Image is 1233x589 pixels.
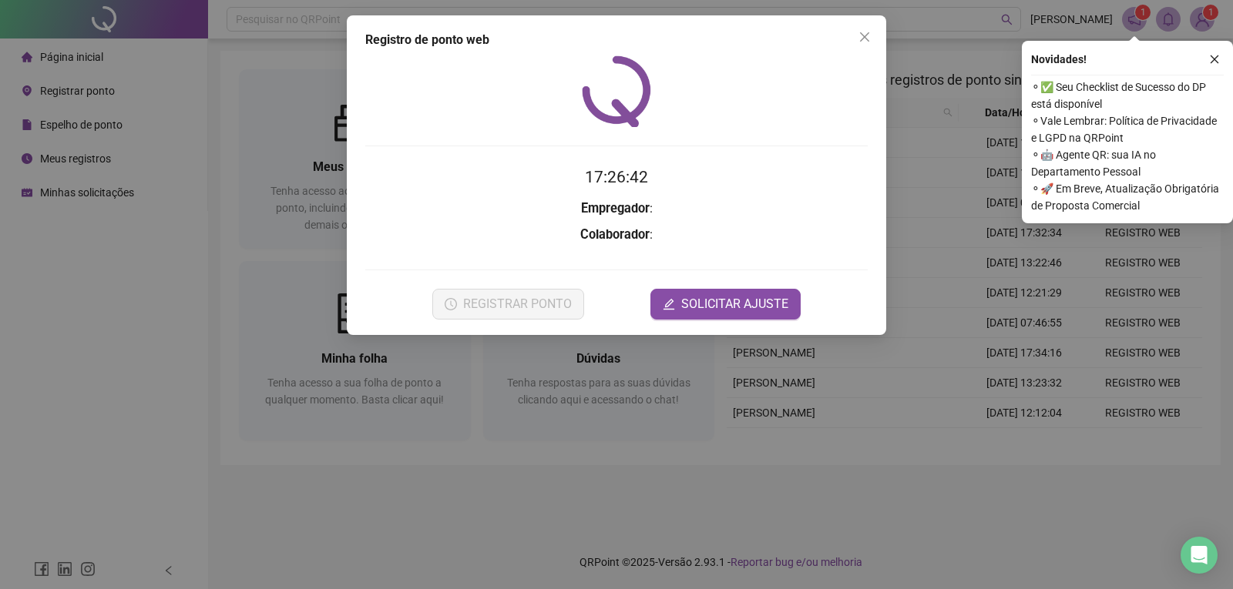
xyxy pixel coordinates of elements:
[1031,51,1087,68] span: Novidades !
[852,25,877,49] button: Close
[1181,537,1218,574] div: Open Intercom Messenger
[365,225,868,245] h3: :
[585,168,648,186] time: 17:26:42
[1031,79,1224,112] span: ⚬ ✅ Seu Checklist de Sucesso do DP está disponível
[1209,54,1220,65] span: close
[432,289,584,320] button: REGISTRAR PONTO
[858,31,871,43] span: close
[1031,180,1224,214] span: ⚬ 🚀 Em Breve, Atualização Obrigatória de Proposta Comercial
[650,289,801,320] button: editSOLICITAR AJUSTE
[582,55,651,127] img: QRPoint
[365,199,868,219] h3: :
[581,201,650,216] strong: Empregador
[681,295,788,313] span: SOLICITAR AJUSTE
[1031,112,1224,146] span: ⚬ Vale Lembrar: Política de Privacidade e LGPD na QRPoint
[663,298,675,310] span: edit
[365,31,868,49] div: Registro de ponto web
[580,227,650,242] strong: Colaborador
[1031,146,1224,180] span: ⚬ 🤖 Agente QR: sua IA no Departamento Pessoal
